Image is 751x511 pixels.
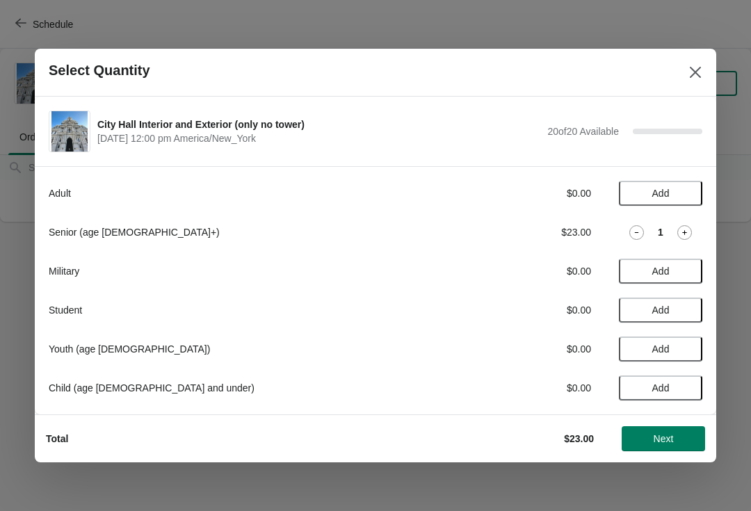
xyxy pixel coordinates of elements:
button: Add [619,259,702,284]
span: Add [652,266,670,277]
span: Add [652,188,670,199]
div: Student [49,303,435,317]
button: Next [622,426,705,451]
div: Child (age [DEMOGRAPHIC_DATA] and under) [49,381,435,395]
button: Close [683,60,708,85]
img: City Hall Interior and Exterior (only no tower) | | October 24 | 12:00 pm America/New_York [51,111,88,152]
strong: Total [46,433,68,444]
div: $0.00 [462,342,591,356]
h2: Select Quantity [49,63,150,79]
div: $0.00 [462,186,591,200]
div: $0.00 [462,381,591,395]
span: Add [652,382,670,394]
button: Add [619,375,702,400]
div: $0.00 [462,303,591,317]
span: City Hall Interior and Exterior (only no tower) [97,117,540,131]
span: Next [654,433,674,444]
div: $0.00 [462,264,591,278]
strong: $23.00 [564,433,594,444]
button: Add [619,298,702,323]
div: Military [49,264,435,278]
div: $23.00 [462,225,591,239]
strong: 1 [658,225,663,239]
div: Youth (age [DEMOGRAPHIC_DATA]) [49,342,435,356]
button: Add [619,181,702,206]
span: 20 of 20 Available [547,126,619,137]
span: [DATE] 12:00 pm America/New_York [97,131,540,145]
div: Adult [49,186,435,200]
div: Senior (age [DEMOGRAPHIC_DATA]+) [49,225,435,239]
span: Add [652,305,670,316]
button: Add [619,336,702,362]
span: Add [652,343,670,355]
